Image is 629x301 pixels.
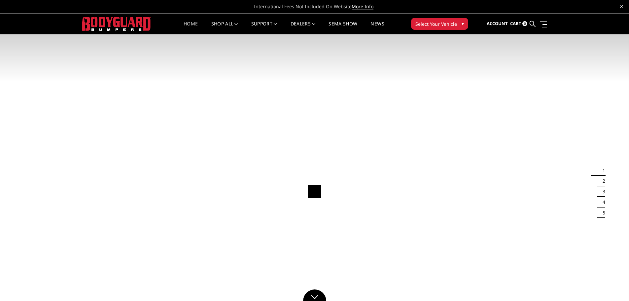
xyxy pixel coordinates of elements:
span: 0 [522,21,527,26]
span: Cart [510,20,521,26]
a: Support [251,21,277,34]
a: Home [184,21,198,34]
a: News [370,21,384,34]
a: SEMA Show [329,21,357,34]
span: Select Your Vehicle [415,20,457,27]
span: ▾ [462,20,464,27]
a: Account [487,15,508,33]
a: Click to Down [303,289,326,301]
a: Cart 0 [510,15,527,33]
a: More Info [352,3,373,10]
button: 2 of 5 [599,176,605,186]
span: Account [487,20,508,26]
button: Select Your Vehicle [411,18,468,30]
a: Dealers [291,21,316,34]
a: shop all [211,21,238,34]
button: 3 of 5 [599,186,605,197]
img: BODYGUARD BUMPERS [82,17,151,30]
button: 1 of 5 [599,165,605,176]
button: 4 of 5 [599,197,605,207]
button: 5 of 5 [599,207,605,218]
